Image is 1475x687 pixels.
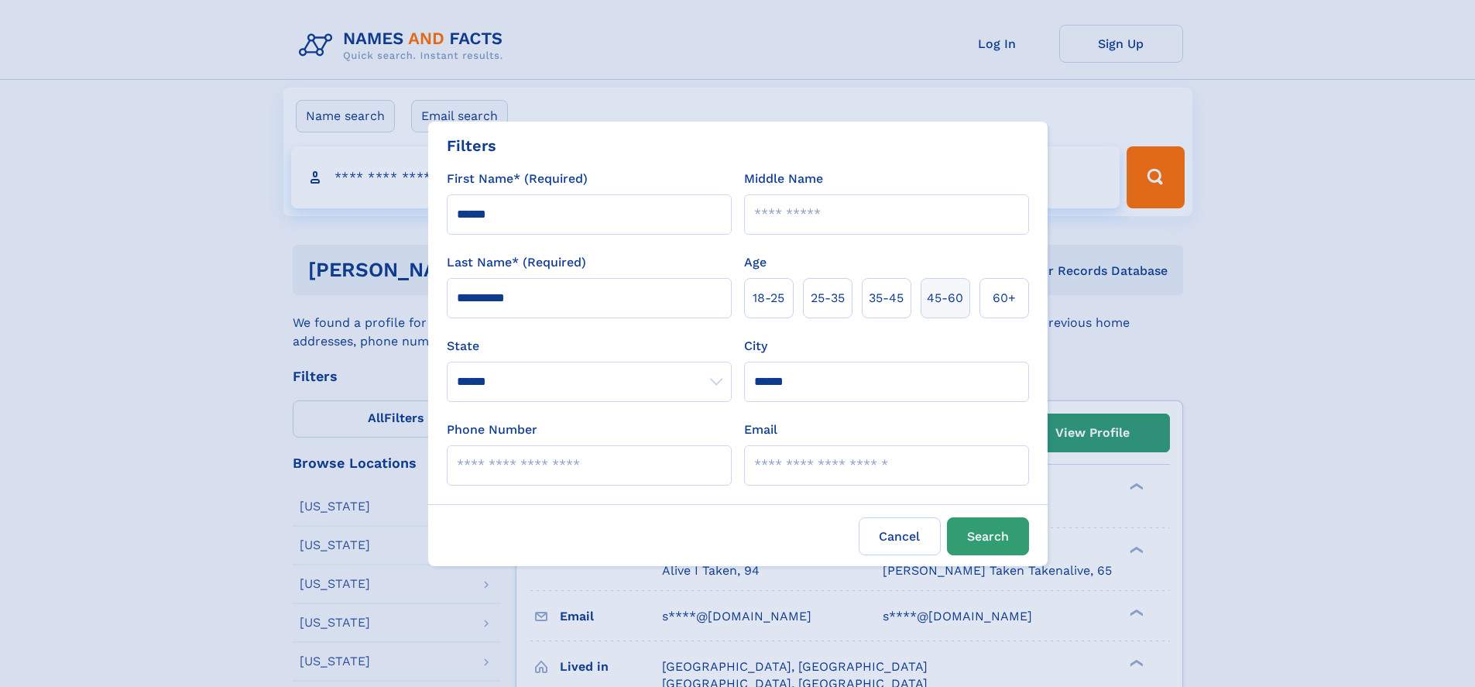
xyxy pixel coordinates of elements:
[744,337,767,356] label: City
[447,170,588,188] label: First Name* (Required)
[744,253,767,272] label: Age
[947,517,1029,555] button: Search
[744,170,823,188] label: Middle Name
[753,289,784,307] span: 18‑25
[744,421,777,439] label: Email
[447,421,537,439] label: Phone Number
[869,289,904,307] span: 35‑45
[811,289,845,307] span: 25‑35
[993,289,1016,307] span: 60+
[447,134,496,157] div: Filters
[447,253,586,272] label: Last Name* (Required)
[927,289,963,307] span: 45‑60
[447,337,732,356] label: State
[859,517,941,555] label: Cancel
